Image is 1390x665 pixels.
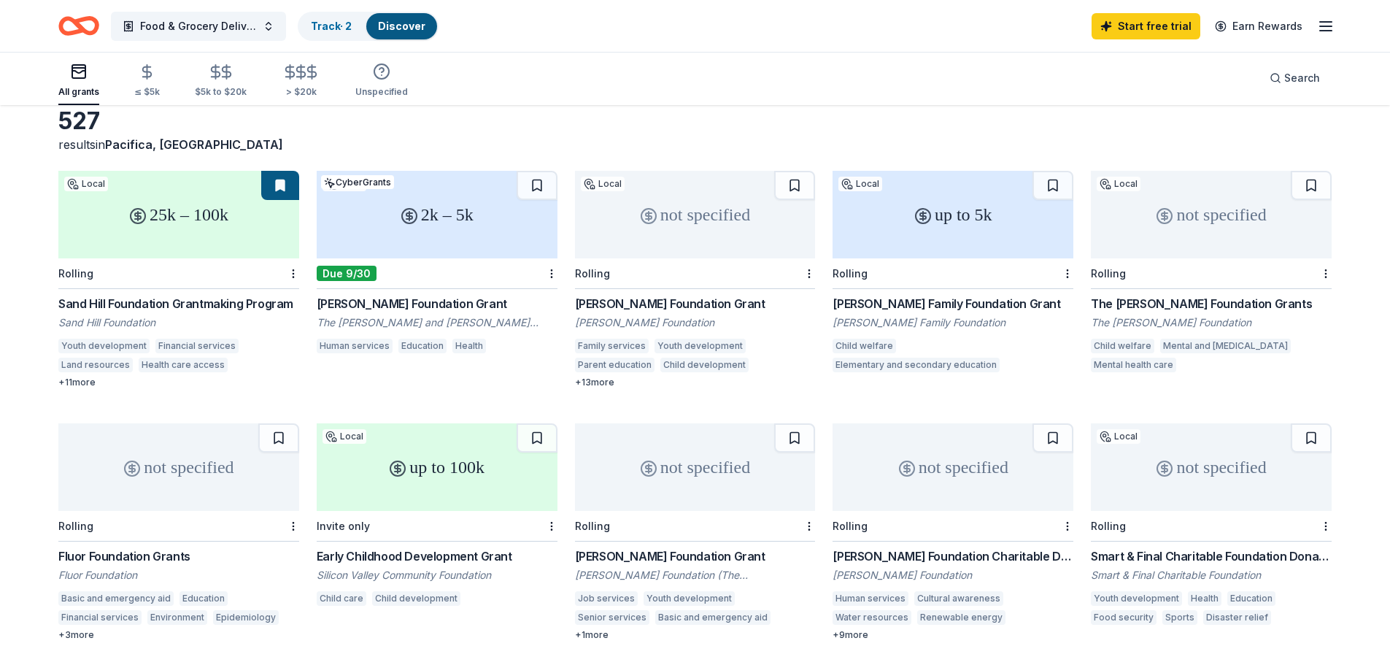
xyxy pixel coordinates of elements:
[282,86,320,98] div: > $20k
[317,171,557,258] div: 2k – 5k
[833,315,1073,330] div: [PERSON_NAME] Family Foundation
[1227,591,1275,606] div: Education
[58,591,174,606] div: Basic and emergency aid
[581,177,625,191] div: Local
[317,547,557,565] div: Early Childhood Development Grant
[575,591,638,606] div: Job services
[452,339,486,353] div: Health
[1091,568,1332,583] div: Smart & Final Charitable Foundation
[1092,13,1200,39] a: Start free trial
[317,423,557,610] a: up to 100kLocalInvite onlyEarly Childhood Development GrantSilicon Valley Community FoundationChi...
[134,86,160,98] div: ≤ $5k
[1091,267,1126,280] div: Rolling
[317,520,370,532] div: Invite only
[1258,64,1332,93] button: Search
[317,339,393,353] div: Human services
[355,86,408,98] div: Unspecified
[575,267,610,280] div: Rolling
[575,629,816,641] div: + 1 more
[833,423,1073,641] a: not specifiedRolling[PERSON_NAME] Foundation Charitable Donations[PERSON_NAME] FoundationHuman se...
[58,267,93,280] div: Rolling
[1091,610,1157,625] div: Food security
[1097,177,1140,191] div: Local
[833,591,908,606] div: Human services
[195,86,247,98] div: $5k to $20k
[575,423,816,641] a: not specifiedRolling[PERSON_NAME] Foundation Grant[PERSON_NAME] Foundation (The [PERSON_NAME] Fou...
[58,629,299,641] div: + 3 more
[1160,339,1291,353] div: Mental and [MEDICAL_DATA]
[58,423,299,641] a: not specifiedRollingFluor Foundation GrantsFluor FoundationBasic and emergency aidEducationFinanc...
[311,20,352,32] a: Track· 2
[105,137,283,152] span: Pacifica, [GEOGRAPHIC_DATA]
[58,520,93,532] div: Rolling
[96,137,283,152] span: in
[833,568,1073,583] div: [PERSON_NAME] Foundation
[833,267,868,280] div: Rolling
[660,358,749,372] div: Child development
[139,358,228,372] div: Health care access
[147,610,207,625] div: Environment
[317,315,557,330] div: The [PERSON_NAME] and [PERSON_NAME] Foundation
[58,358,133,372] div: Land resources
[914,591,1003,606] div: Cultural awareness
[155,339,239,353] div: Financial services
[575,377,816,388] div: + 13 more
[317,423,557,511] div: up to 100k
[833,171,1073,258] div: up to 5k
[58,315,299,330] div: Sand Hill Foundation
[64,177,108,191] div: Local
[179,591,228,606] div: Education
[372,591,460,606] div: Child development
[58,57,99,105] button: All grants
[575,339,649,353] div: Family services
[575,358,655,372] div: Parent education
[317,171,557,358] a: 2k – 5kLocalCyberGrantsDue 9/30[PERSON_NAME] Foundation GrantThe [PERSON_NAME] and [PERSON_NAME] ...
[833,520,868,532] div: Rolling
[317,591,366,606] div: Child care
[1284,69,1320,87] span: Search
[644,591,735,606] div: Youth development
[213,610,279,625] div: Epidemiology
[833,295,1073,312] div: [PERSON_NAME] Family Foundation Grant
[111,12,286,41] button: Food & Grocery Delivery Program
[1188,591,1221,606] div: Health
[317,266,377,281] div: Due 9/30
[58,568,299,583] div: Fluor Foundation
[58,610,142,625] div: Financial services
[833,629,1073,641] div: + 9 more
[1162,610,1197,625] div: Sports
[58,86,99,98] div: All grants
[398,339,447,353] div: Education
[1091,591,1182,606] div: Youth development
[833,358,1000,372] div: Elementary and secondary education
[1091,520,1126,532] div: Rolling
[58,295,299,312] div: Sand Hill Foundation Grantmaking Program
[655,339,746,353] div: Youth development
[1097,429,1140,444] div: Local
[58,136,299,153] div: results
[1091,171,1332,377] a: not specifiedLocalRollingThe [PERSON_NAME] Foundation GrantsThe [PERSON_NAME] FoundationChild wel...
[833,547,1073,565] div: [PERSON_NAME] Foundation Charitable Donations
[298,12,439,41] button: Track· 2Discover
[378,20,425,32] a: Discover
[58,547,299,565] div: Fluor Foundation Grants
[575,171,816,388] a: not specifiedLocalRolling[PERSON_NAME] Foundation Grant[PERSON_NAME] FoundationFamily servicesYou...
[58,171,299,258] div: 25k – 100k
[58,377,299,388] div: + 11 more
[575,171,816,258] div: not specified
[1091,295,1332,312] div: The [PERSON_NAME] Foundation Grants
[140,18,257,35] span: Food & Grocery Delivery Program
[1091,339,1154,353] div: Child welfare
[1206,13,1311,39] a: Earn Rewards
[317,295,557,312] div: [PERSON_NAME] Foundation Grant
[838,177,882,191] div: Local
[323,429,366,444] div: Local
[355,57,408,105] button: Unspecified
[282,58,320,105] button: > $20k
[833,339,896,353] div: Child welfare
[575,315,816,330] div: [PERSON_NAME] Foundation
[1091,547,1332,565] div: Smart & Final Charitable Foundation Donations
[833,423,1073,511] div: not specified
[321,175,394,189] div: CyberGrants
[58,339,150,353] div: Youth development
